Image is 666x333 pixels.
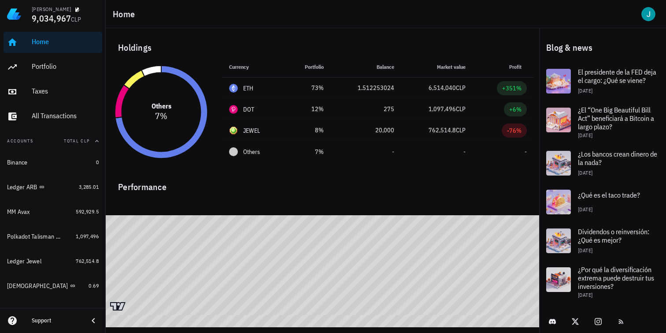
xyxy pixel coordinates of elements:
[7,307,37,314] div: Ledger ETH
[32,87,99,95] div: Taxes
[507,126,522,135] div: -76%
[4,176,102,198] a: Ledger ARB 3,285.01
[641,7,655,21] div: avatar
[4,81,102,102] a: Taxes
[4,131,102,152] button: AccountsTotal CLP
[4,106,102,127] a: All Transactions
[539,101,666,144] a: ¿El “One Big Beautiful Bill Act” beneficiará a Bitcoin a largo plazo? [DATE]
[4,226,102,247] a: Polkadot Talisman Wallet 1,097,496
[578,265,654,291] span: ¿Por qué la diversificación extrema puede destruir tus inversiones?
[4,152,102,173] a: Binance 0
[96,159,99,165] span: 0
[7,233,63,240] div: Polkadot Talisman Wallet
[539,183,666,221] a: ¿Qué es el taco trade? [DATE]
[338,105,394,114] div: 275
[4,56,102,78] a: Portfolio
[7,282,68,290] div: [DEMOGRAPHIC_DATA]
[229,105,238,114] div: DOT-icon
[338,126,394,135] div: 20,000
[401,56,473,78] th: Market value
[578,132,592,138] span: [DATE]
[578,169,592,176] span: [DATE]
[456,126,466,134] span: CLP
[7,159,28,166] div: Binance
[4,251,102,272] a: Ledger Jewel 762,514.8
[76,233,99,239] span: 1,097,496
[292,126,323,135] div: 8%
[292,147,323,157] div: 7%
[76,258,99,264] span: 762,514.8
[578,206,592,213] span: [DATE]
[429,105,456,113] span: 1,097,496
[32,112,99,120] div: All Transactions
[76,208,99,215] span: 592,929.5
[578,247,592,254] span: [DATE]
[243,105,255,114] div: DOT
[89,282,99,289] span: 0.69
[331,56,401,78] th: Balance
[110,302,126,311] a: Charting by TradingView
[429,126,456,134] span: 762,514.8
[338,83,394,93] div: 1.512253024
[113,7,138,21] h1: Home
[4,300,102,321] a: Ledger ETH 6,510,755
[243,126,260,135] div: JEWEL
[7,183,37,191] div: Ledger ARB
[429,84,456,92] span: 6,514,040
[111,34,534,62] div: Holdings
[578,105,654,131] span: ¿El “One Big Beautiful Bill Act” beneficiará a Bitcoin a largo plazo?
[32,6,71,13] div: [PERSON_NAME]
[539,34,666,62] div: Blog & news
[578,227,649,244] span: Dividendos o reinversión: ¿Qué es mejor?
[285,56,330,78] th: Portfolio
[243,84,254,93] div: ETH
[456,105,466,113] span: CLP
[292,105,323,114] div: 12%
[32,62,99,71] div: Portfolio
[229,84,238,93] div: ETH-icon
[509,64,527,70] span: Profit
[71,15,81,23] span: CLP
[578,292,592,298] span: [DATE]
[539,221,666,260] a: Dividendos o reinversión: ¿Qué es mejor? [DATE]
[222,56,285,78] th: Currency
[509,105,522,114] div: +6%
[578,87,592,94] span: [DATE]
[32,317,81,324] div: Support
[4,32,102,53] a: Home
[4,275,102,296] a: [DEMOGRAPHIC_DATA] 0.69
[7,7,21,21] img: LedgiFi
[502,84,522,93] div: +351%
[111,173,534,194] div: Performance
[456,84,466,92] span: CLP
[7,208,30,216] div: MM Avax
[79,183,99,190] span: 3,285.01
[32,37,99,46] div: Home
[539,260,666,303] a: ¿Por qué la diversificación extrema puede destruir tus inversiones? [DATE]
[578,191,640,199] span: ¿Qué es el taco trade?
[539,144,666,183] a: ¿Los bancos crean dinero de la nada? [DATE]
[76,307,99,314] span: 6,510,755
[7,258,41,265] div: Ledger Jewel
[525,148,527,156] span: -
[578,150,657,167] span: ¿Los bancos crean dinero de la nada?
[4,201,102,222] a: MM Avax 592,929.5
[463,148,466,156] span: -
[229,126,238,135] div: JEWEL-icon
[243,147,260,157] span: Others
[392,148,394,156] span: -
[578,67,656,85] span: El presidente de la FED deja el cargo: ¿Qué se viene?
[292,83,323,93] div: 73%
[539,62,666,101] a: El presidente de la FED deja el cargo: ¿Qué se viene? [DATE]
[64,138,90,144] span: Total CLP
[32,12,71,24] span: 9,034,967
